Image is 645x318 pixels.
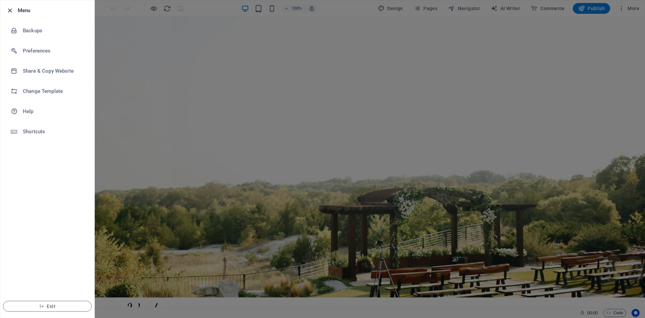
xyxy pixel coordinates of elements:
span: Exit [9,304,86,309]
h6: Menu [18,6,89,14]
h6: Change Template [23,87,85,95]
button: Exit [3,301,92,312]
a: Help [0,101,94,121]
h6: Help [23,107,85,115]
h6: Preferences [23,47,85,55]
h6: Shortcuts [23,128,85,136]
h6: Share & Copy Website [23,67,85,75]
h6: Backups [23,27,85,35]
